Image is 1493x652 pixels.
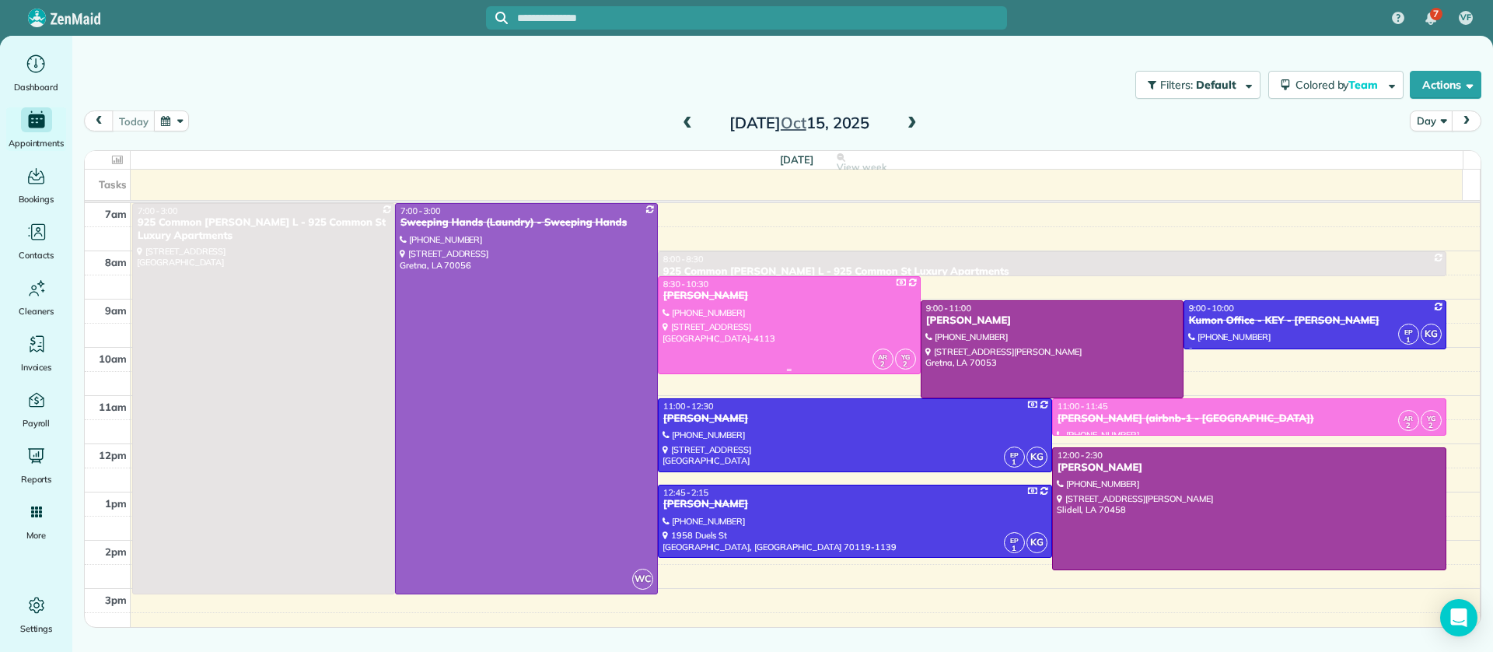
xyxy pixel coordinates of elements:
button: Colored byTeam [1268,71,1404,99]
button: Day [1410,110,1453,131]
span: 11:00 - 11:45 [1058,401,1108,412]
div: [PERSON_NAME] (airbnb-1 - [GEOGRAPHIC_DATA]) [1057,412,1442,426]
span: [DATE] [780,153,813,166]
button: Actions [1410,71,1481,99]
a: Appointments [6,107,66,151]
a: Cleaners [6,275,66,319]
span: Team [1348,78,1380,92]
div: [PERSON_NAME] [1057,461,1442,475]
span: 11:00 - 12:30 [663,401,714,412]
div: 7 unread notifications [1414,2,1447,36]
button: today [112,110,155,131]
span: Cleaners [19,303,54,319]
span: Filters: [1160,78,1193,92]
span: WC [632,569,653,590]
small: 1 [1399,333,1418,348]
a: Contacts [6,219,66,263]
span: AR [878,352,887,361]
a: Payroll [6,387,66,431]
span: KG [1026,447,1047,468]
span: KG [1026,532,1047,553]
svg: Focus search [495,12,508,24]
div: 925 Common [PERSON_NAME] L - 925 Common St Luxury Apartments [663,265,1442,279]
span: Colored by [1295,78,1383,92]
span: Tasks [99,178,127,191]
span: 7:00 - 3:00 [400,205,441,216]
span: 9:00 - 10:00 [1189,303,1234,314]
button: next [1452,110,1481,131]
small: 2 [873,357,893,372]
span: YG [901,352,910,361]
span: 7am [105,208,127,220]
span: 1pm [105,497,127,510]
a: Settings [6,593,66,636]
span: 8:00 - 8:30 [663,254,704,265]
span: 12:00 - 2:30 [1058,450,1103,461]
a: Dashboard [6,51,66,95]
a: Bookings [6,163,66,207]
small: 1 [1005,542,1024,556]
span: 12pm [99,449,127,461]
button: prev [84,110,114,131]
a: Invoices [6,331,66,375]
span: View week [837,161,886,174]
div: [PERSON_NAME] [663,289,916,303]
div: Kumon Office - KEY - [PERSON_NAME] [1188,314,1442,328]
span: 9:00 - 11:00 [926,303,971,314]
span: 12:45 - 2:15 [663,487,708,498]
span: Reports [21,471,52,487]
button: Focus search [486,12,508,24]
span: 7:00 - 3:00 [138,205,178,216]
span: 10am [99,352,127,365]
div: [PERSON_NAME] [925,314,1179,328]
small: 2 [1399,419,1418,433]
h2: [DATE] 15, 2025 [702,114,897,131]
span: EP [1010,536,1019,545]
span: Appointments [9,135,65,151]
span: KG [1421,324,1442,345]
span: 3pm [105,594,127,606]
span: Dashboard [14,79,58,95]
a: Reports [6,443,66,487]
small: 2 [1421,419,1441,433]
span: 2pm [105,545,127,558]
button: Filters: Default [1135,71,1260,99]
div: Sweeping Hands (Laundry) - Sweeping Hands [400,216,653,230]
span: VF [1460,12,1471,24]
div: 925 Common [PERSON_NAME] L - 925 Common St Luxury Apartments [137,216,390,243]
span: AR [1404,414,1413,422]
small: 2 [896,357,915,372]
span: Oct [781,113,806,132]
a: Filters: Default [1128,71,1260,99]
span: 8am [105,256,127,268]
span: Payroll [23,415,51,431]
span: Default [1196,78,1237,92]
span: 11am [99,401,127,413]
span: Bookings [19,191,54,207]
span: More [26,528,46,543]
span: YG [1427,414,1435,422]
span: 9am [105,304,127,317]
div: [PERSON_NAME] [663,412,1047,426]
div: [PERSON_NAME] [663,498,1047,511]
span: EP [1010,450,1019,459]
span: 7 [1433,8,1439,20]
div: Open Intercom Messenger [1440,599,1477,636]
span: Contacts [19,247,54,263]
span: EP [1404,328,1413,336]
span: Settings [20,621,53,636]
span: Invoices [21,359,52,375]
small: 1 [1005,455,1024,470]
span: 8:30 - 10:30 [663,279,708,289]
